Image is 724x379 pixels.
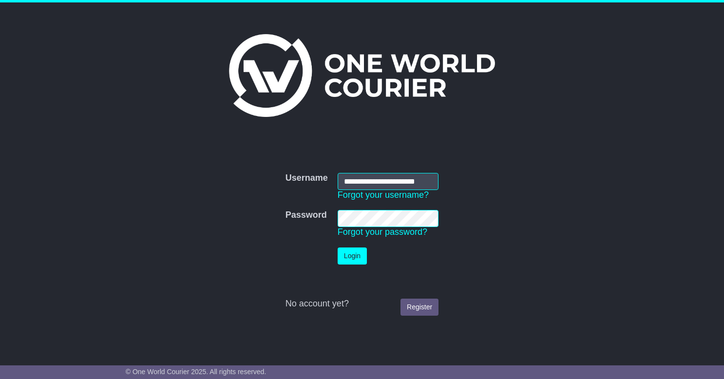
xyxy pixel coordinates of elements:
[286,210,327,221] label: Password
[286,173,328,184] label: Username
[338,190,429,200] a: Forgot your username?
[229,34,495,117] img: One World
[400,299,438,316] a: Register
[286,299,438,309] div: No account yet?
[338,247,367,265] button: Login
[126,368,267,376] span: © One World Courier 2025. All rights reserved.
[338,227,427,237] a: Forgot your password?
